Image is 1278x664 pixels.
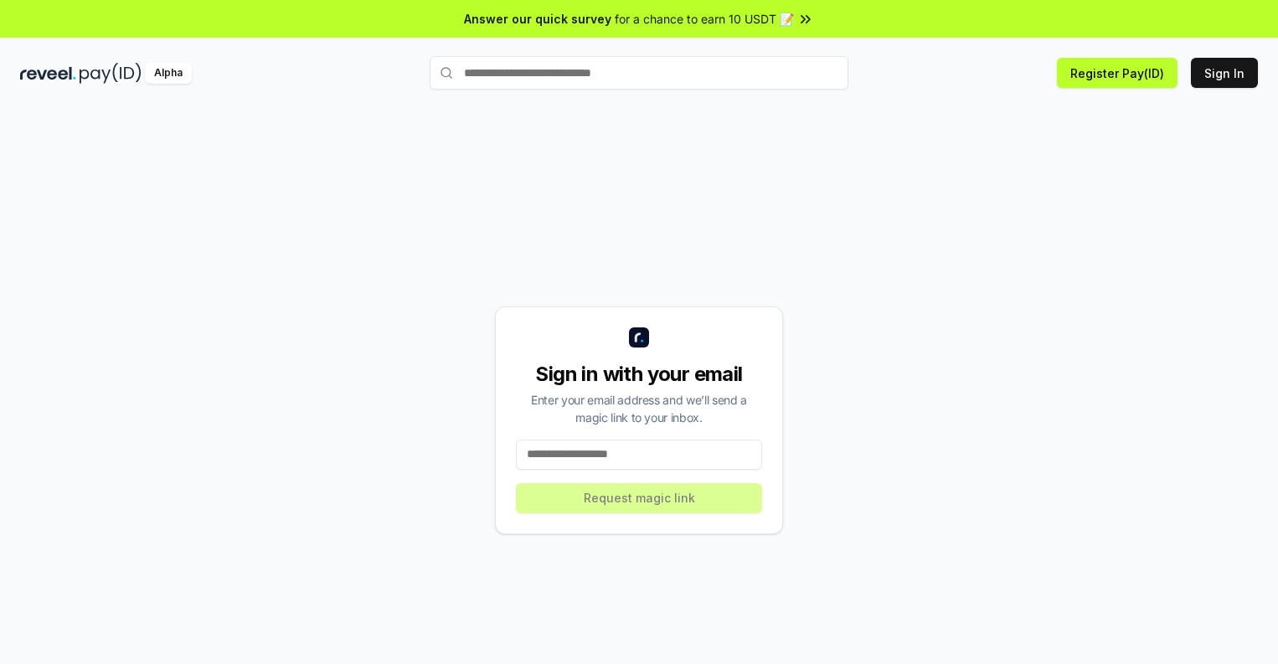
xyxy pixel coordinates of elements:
div: Enter your email address and we’ll send a magic link to your inbox. [516,391,762,426]
img: logo_small [629,327,649,347]
div: Sign in with your email [516,361,762,388]
span: for a chance to earn 10 USDT 📝 [615,10,794,28]
div: Alpha [145,63,192,84]
button: Sign In [1191,58,1258,88]
button: Register Pay(ID) [1057,58,1178,88]
img: pay_id [80,63,142,84]
span: Answer our quick survey [464,10,611,28]
img: reveel_dark [20,63,76,84]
